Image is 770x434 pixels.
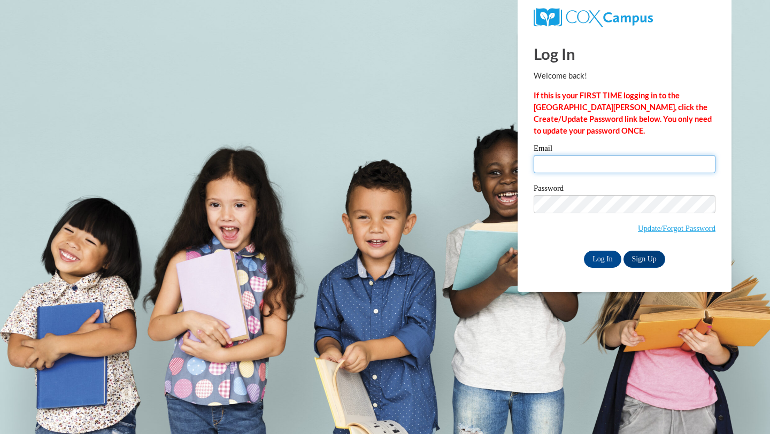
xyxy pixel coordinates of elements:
[638,224,715,232] a: Update/Forgot Password
[534,12,653,21] a: COX Campus
[534,70,715,82] p: Welcome back!
[534,144,715,155] label: Email
[534,43,715,65] h1: Log In
[534,184,715,195] label: Password
[534,91,712,135] strong: If this is your FIRST TIME logging in to the [GEOGRAPHIC_DATA][PERSON_NAME], click the Create/Upd...
[584,251,621,268] input: Log In
[534,8,653,27] img: COX Campus
[623,251,665,268] a: Sign Up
